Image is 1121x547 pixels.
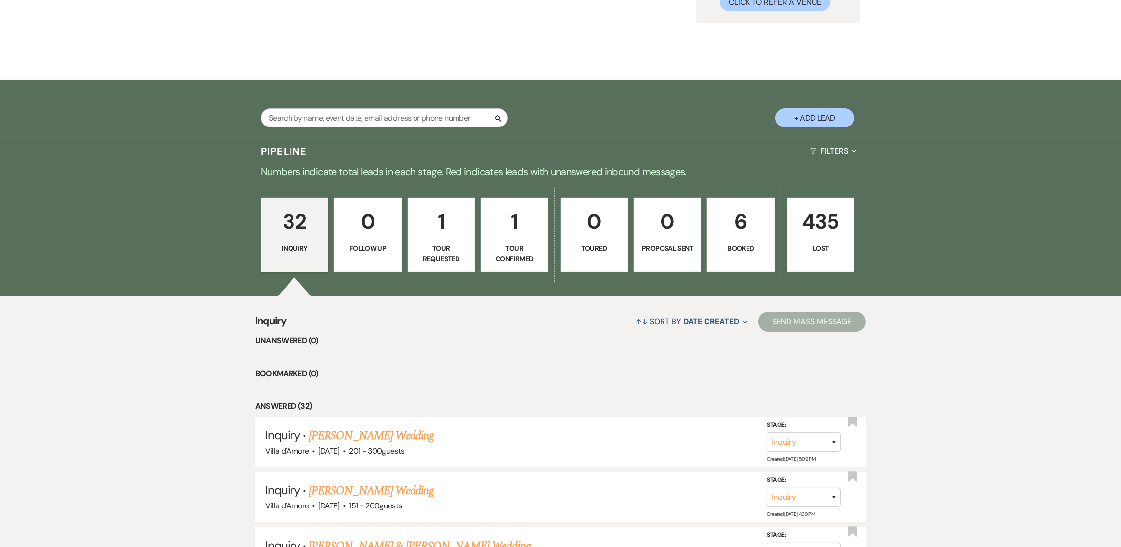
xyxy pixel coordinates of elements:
[758,312,866,332] button: Send Mass Message
[767,420,841,431] label: Stage:
[265,446,309,456] span: Villa d'Amore
[261,108,508,127] input: Search by name, event date, email address or phone number
[793,205,848,238] p: 435
[340,205,395,238] p: 0
[349,501,402,511] span: 151 - 200 guests
[414,205,468,238] p: 1
[632,308,750,335] button: Sort By Date Created
[255,367,866,380] li: Bookmarked (0)
[261,144,307,158] h3: Pipeline
[636,316,648,327] span: ↑↓
[787,198,854,272] a: 435Lost
[487,205,541,238] p: 1
[707,198,774,272] a: 6Booked
[767,530,841,541] label: Stage:
[567,205,622,238] p: 0
[481,198,548,272] a: 1Tour Confirmed
[414,243,468,265] p: Tour Requested
[767,510,815,517] span: Created: [DATE] 4:39 PM
[567,243,622,253] p: Toured
[408,198,475,272] a: 1Tour Requested
[487,243,541,265] p: Tour Confirmed
[265,427,300,443] span: Inquiry
[265,501,309,511] span: Villa d'Amore
[318,501,340,511] span: [DATE]
[265,482,300,498] span: Inquiry
[255,313,287,335] span: Inquiry
[309,427,434,445] a: [PERSON_NAME] Wedding
[309,482,434,500] a: [PERSON_NAME] Wedding
[261,198,328,272] a: 32Inquiry
[634,198,701,272] a: 0Proposal Sent
[640,243,695,253] p: Proposal Sent
[640,205,695,238] p: 0
[267,243,322,253] p: Inquiry
[349,446,404,456] span: 201 - 300 guests
[340,243,395,253] p: Follow Up
[205,164,916,180] p: Numbers indicate total leads in each stage. Red indicates leads with unanswered inbound messages.
[713,243,768,253] p: Booked
[683,316,739,327] span: Date Created
[767,475,841,486] label: Stage:
[561,198,628,272] a: 0Toured
[793,243,848,253] p: Lost
[775,108,854,127] button: + Add Lead
[318,446,340,456] span: [DATE]
[267,205,322,238] p: 32
[255,335,866,347] li: Unanswered (0)
[713,205,768,238] p: 6
[806,138,860,164] button: Filters
[255,400,866,413] li: Answered (32)
[767,456,815,462] span: Created: [DATE] 5:09 PM
[334,198,401,272] a: 0Follow Up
